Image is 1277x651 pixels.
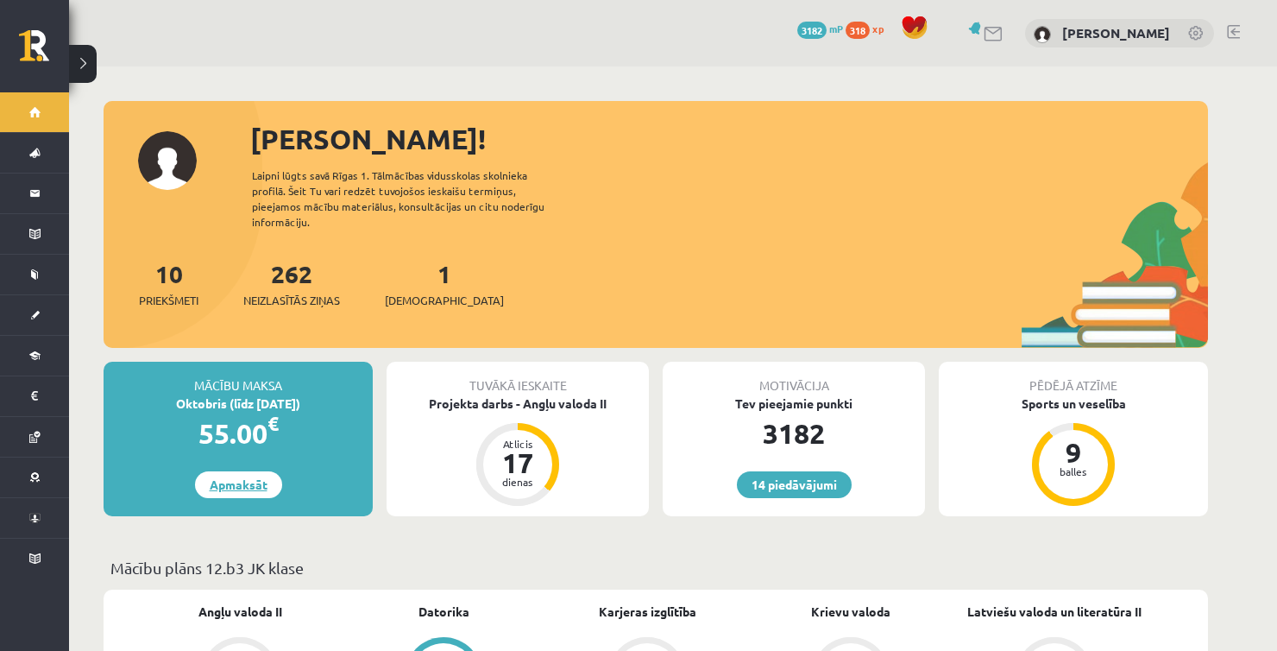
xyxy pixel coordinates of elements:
span: 3182 [797,22,827,39]
span: € [267,411,279,436]
span: mP [829,22,843,35]
span: Priekšmeti [139,292,198,309]
div: Tev pieejamie punkti [663,395,925,413]
div: Motivācija [663,362,925,395]
div: Pēdējā atzīme [939,362,1208,395]
a: Projekta darbs - Angļu valoda II Atlicis 17 dienas [387,395,649,509]
span: Neizlasītās ziņas [243,292,340,309]
a: 262Neizlasītās ziņas [243,258,340,309]
a: Latviešu valoda un literatūra II [967,603,1142,621]
a: 10Priekšmeti [139,258,198,309]
div: Laipni lūgts savā Rīgas 1. Tālmācības vidusskolas skolnieka profilā. Šeit Tu vari redzēt tuvojošo... [252,167,575,230]
a: 14 piedāvājumi [737,471,852,498]
img: Veronika Peņkova [1034,26,1051,43]
a: Apmaksāt [195,471,282,498]
div: [PERSON_NAME]! [250,118,1208,160]
a: Datorika [418,603,469,621]
a: Sports un veselība 9 balles [939,395,1208,509]
div: 17 [492,449,544,477]
a: Rīgas 1. Tālmācības vidusskola [19,30,69,73]
a: Angļu valoda II [198,603,282,621]
div: Tuvākā ieskaite [387,362,649,395]
div: Projekta darbs - Angļu valoda II [387,395,649,413]
span: [DEMOGRAPHIC_DATA] [385,292,504,309]
a: 3182 mP [797,22,843,35]
a: [PERSON_NAME] [1062,24,1170,41]
div: Mācību maksa [104,362,373,395]
a: Krievu valoda [811,603,890,621]
a: 1[DEMOGRAPHIC_DATA] [385,258,504,309]
div: 9 [1047,439,1099,466]
span: xp [872,22,884,35]
a: Karjeras izglītība [599,603,696,621]
div: Atlicis [492,439,544,449]
div: dienas [492,477,544,487]
p: Mācību plāns 12.b3 JK klase [110,556,1201,579]
a: 318 xp [846,22,892,35]
div: balles [1047,466,1099,477]
div: Oktobris (līdz [DATE]) [104,395,373,413]
div: 55.00 [104,413,373,454]
span: 318 [846,22,870,39]
div: 3182 [663,413,925,454]
div: Sports un veselība [939,395,1208,413]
